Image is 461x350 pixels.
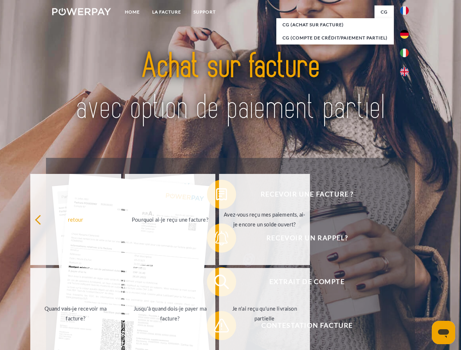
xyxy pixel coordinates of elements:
img: fr [400,6,409,15]
a: CG (achat sur facture) [276,18,394,31]
a: Avez-vous reçu mes paiements, ai-je encore un solde ouvert? [219,174,310,265]
img: title-powerpay_fr.svg [70,35,391,140]
a: LA FACTURE [146,5,187,19]
a: Support [187,5,222,19]
div: Pourquoi ai-je reçu une facture? [129,214,211,224]
img: en [400,67,409,76]
a: CG (Compte de crédit/paiement partiel) [276,31,394,44]
div: retour [35,214,117,224]
img: logo-powerpay-white.svg [52,8,111,15]
div: Jusqu'à quand dois-je payer ma facture? [129,304,211,323]
div: Avez-vous reçu mes paiements, ai-je encore un solde ouvert? [223,210,306,229]
div: Quand vais-je recevoir ma facture? [35,304,117,323]
a: CG [374,5,394,19]
img: it [400,48,409,57]
a: Home [119,5,146,19]
img: de [400,30,409,39]
div: Je n'ai reçu qu'une livraison partielle [223,304,306,323]
iframe: Bouton de lancement de la fenêtre de messagerie [432,321,455,344]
